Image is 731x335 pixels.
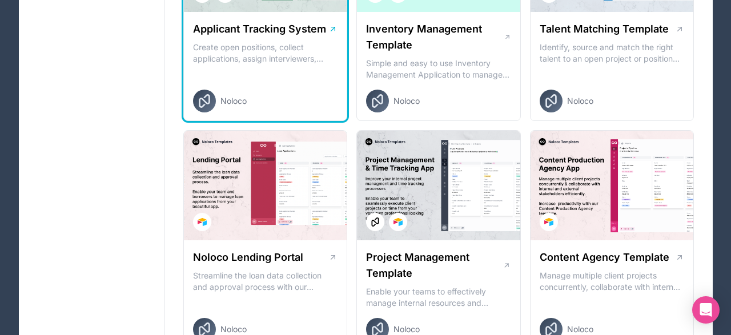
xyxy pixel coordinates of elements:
[540,249,669,265] h1: Content Agency Template
[540,42,685,64] p: Identify, source and match the right talent to an open project or position with our Talent Matchi...
[193,21,326,37] h1: Applicant Tracking System
[366,21,503,53] h1: Inventory Management Template
[567,324,593,335] span: Noloco
[198,217,207,227] img: Airtable Logo
[540,270,685,293] p: Manage multiple client projects concurrently, collaborate with internal and external stakeholders...
[220,95,247,107] span: Noloco
[366,286,511,309] p: Enable your teams to effectively manage internal resources and execute client projects on time.
[366,58,511,80] p: Simple and easy to use Inventory Management Application to manage your stock, orders and Manufact...
[393,217,403,227] img: Airtable Logo
[193,270,338,293] p: Streamline the loan data collection and approval process with our Lending Portal template.
[567,95,593,107] span: Noloco
[193,42,338,64] p: Create open positions, collect applications, assign interviewers, centralise candidate feedback a...
[366,249,503,281] h1: Project Management Template
[393,324,420,335] span: Noloco
[193,249,303,265] h1: Noloco Lending Portal
[692,296,720,324] div: Open Intercom Messenger
[540,21,669,37] h1: Talent Matching Template
[393,95,420,107] span: Noloco
[220,324,247,335] span: Noloco
[544,217,553,227] img: Airtable Logo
